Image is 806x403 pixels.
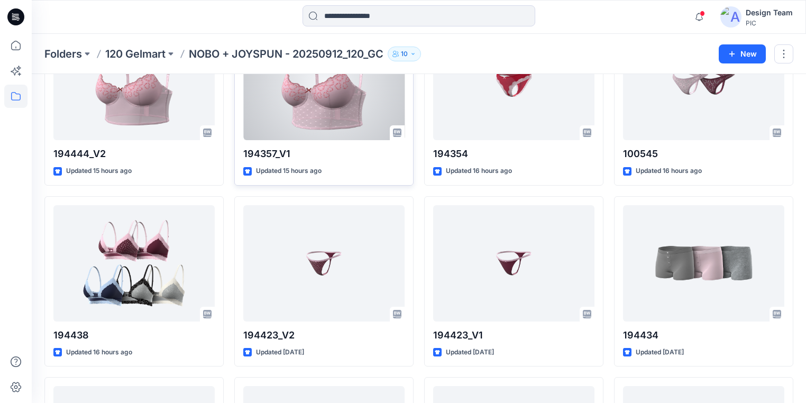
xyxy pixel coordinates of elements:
[433,328,594,343] p: 194423_V1
[53,328,215,343] p: 194438
[243,205,405,322] a: 194423_V2
[746,19,793,27] div: PIC
[53,146,215,161] p: 194444_V2
[746,6,793,19] div: Design Team
[66,347,132,358] p: Updated 16 hours ago
[189,47,383,61] p: NOBO + JOYSPUN - 20250912_120_GC
[623,328,784,343] p: 194434
[53,24,215,140] a: 194444_V2
[243,146,405,161] p: 194357_V1
[719,44,766,63] button: New
[243,328,405,343] p: 194423_V2
[433,24,594,140] a: 194354
[66,166,132,177] p: Updated 15 hours ago
[623,24,784,140] a: 100545
[256,347,304,358] p: Updated [DATE]
[446,166,512,177] p: Updated 16 hours ago
[636,166,702,177] p: Updated 16 hours ago
[401,48,408,60] p: 10
[720,6,741,28] img: avatar
[256,166,322,177] p: Updated 15 hours ago
[433,146,594,161] p: 194354
[433,205,594,322] a: 194423_V1
[44,47,82,61] a: Folders
[243,24,405,140] a: 194357_V1
[53,205,215,322] a: 194438
[623,205,784,322] a: 194434
[446,347,494,358] p: Updated [DATE]
[388,47,421,61] button: 10
[636,347,684,358] p: Updated [DATE]
[623,146,784,161] p: 100545
[105,47,166,61] a: 120 Gelmart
